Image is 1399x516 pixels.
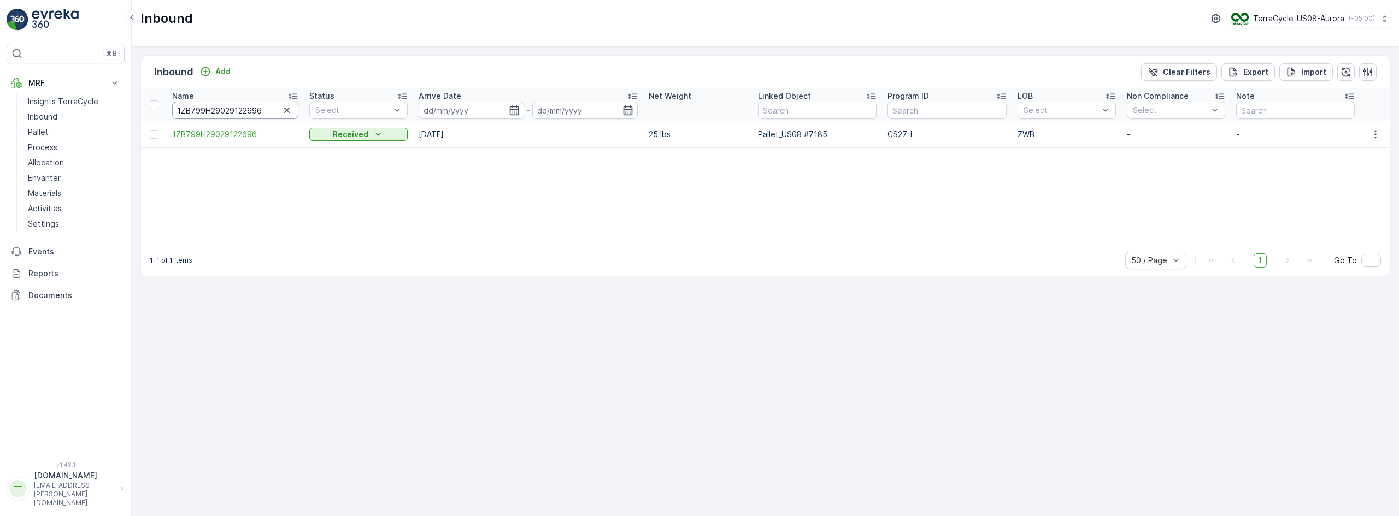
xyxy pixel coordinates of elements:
[413,121,643,147] td: [DATE]
[7,72,125,94] button: MRF
[1127,91,1189,102] p: Non Compliance
[333,129,368,140] p: Received
[23,140,125,155] a: Process
[1231,9,1390,28] button: TerraCycle-US08-Aurora(-05:00)
[106,49,117,58] p: ⌘B
[28,173,61,183] p: Envanter
[649,129,747,140] p: 25 lbs
[1254,253,1267,268] span: 1
[23,124,125,140] a: Pallet
[23,216,125,232] a: Settings
[526,104,530,117] p: -
[9,480,27,497] div: TT
[23,94,125,109] a: Insights TerraCycle
[887,91,929,102] p: Program ID
[753,121,882,147] td: Pallet_US08 #7185
[215,66,231,77] p: Add
[150,130,158,139] div: Toggle Row Selected
[28,142,57,153] p: Process
[1133,105,1208,116] p: Select
[1231,13,1249,25] img: image_ci7OI47.png
[1253,13,1344,24] p: TerraCycle-US08-Aurora
[1231,121,1360,147] td: -
[1236,102,1355,119] input: Search
[172,102,298,119] input: Search
[23,201,125,216] a: Activities
[7,284,125,306] a: Documents
[7,470,125,507] button: TT[DOMAIN_NAME][EMAIL_ADDRESS][PERSON_NAME][DOMAIN_NAME]
[1012,121,1121,147] td: ZWB
[1236,91,1255,102] p: Note
[28,268,120,279] p: Reports
[315,105,391,116] p: Select
[172,91,194,102] p: Name
[172,129,298,140] a: 1ZB799H29029122696
[309,128,408,141] button: Received
[758,102,877,119] input: Search
[140,10,193,27] p: Inbound
[28,188,61,199] p: Materials
[649,91,691,102] p: Net Weight
[1024,105,1099,116] p: Select
[1301,67,1326,78] p: Import
[28,203,62,214] p: Activities
[28,96,98,107] p: Insights TerraCycle
[150,256,192,265] p: 1-1 of 1 items
[28,127,49,138] p: Pallet
[28,290,120,301] p: Documents
[882,121,1012,147] td: CS27-L
[23,155,125,170] a: Allocation
[758,91,811,102] p: Linked Object
[419,91,461,102] p: Arrive Date
[532,102,638,119] input: dd/mm/yyyy
[1334,255,1357,266] span: Go To
[28,246,120,257] p: Events
[1163,67,1210,78] p: Clear Filters
[28,218,59,229] p: Settings
[34,470,115,481] p: [DOMAIN_NAME]
[1221,63,1275,81] button: Export
[34,481,115,507] p: [EMAIL_ADDRESS][PERSON_NAME][DOMAIN_NAME]
[1141,63,1217,81] button: Clear Filters
[7,241,125,263] a: Events
[1279,63,1333,81] button: Import
[309,91,334,102] p: Status
[28,78,103,88] p: MRF
[1018,91,1033,102] p: LOB
[28,157,64,168] p: Allocation
[7,9,28,31] img: logo
[32,9,79,31] img: logo_light-DOdMpM7g.png
[1349,14,1375,23] p: ( -05:00 )
[887,102,1006,119] input: Search
[7,263,125,284] a: Reports
[196,65,235,78] button: Add
[419,102,524,119] input: dd/mm/yyyy
[1243,67,1268,78] p: Export
[23,186,125,201] a: Materials
[1121,121,1231,147] td: -
[23,109,125,124] a: Inbound
[23,170,125,186] a: Envanter
[154,64,193,80] p: Inbound
[7,461,125,468] span: v 1.48.1
[28,111,57,122] p: Inbound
